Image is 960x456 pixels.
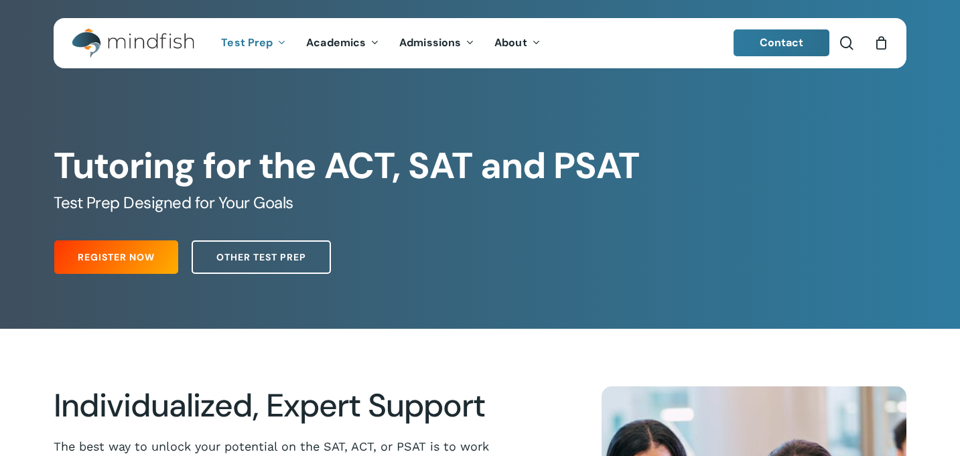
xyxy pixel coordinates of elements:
[211,37,296,49] a: Test Prep
[54,386,508,425] h2: Individualized, Expert Support
[54,240,178,274] a: Register Now
[306,35,366,50] span: Academics
[399,35,461,50] span: Admissions
[54,192,906,214] h5: Test Prep Designed for Your Goals
[216,250,306,264] span: Other Test Prep
[494,35,527,50] span: About
[389,37,484,49] a: Admissions
[54,145,906,187] h1: Tutoring for the ACT, SAT and PSAT
[192,240,331,274] a: Other Test Prep
[221,35,273,50] span: Test Prep
[78,250,155,264] span: Register Now
[734,29,830,56] a: Contact
[211,18,550,68] nav: Main Menu
[484,37,551,49] a: About
[760,35,804,50] span: Contact
[296,37,389,49] a: Academics
[874,35,888,50] a: Cart
[54,18,906,68] header: Main Menu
